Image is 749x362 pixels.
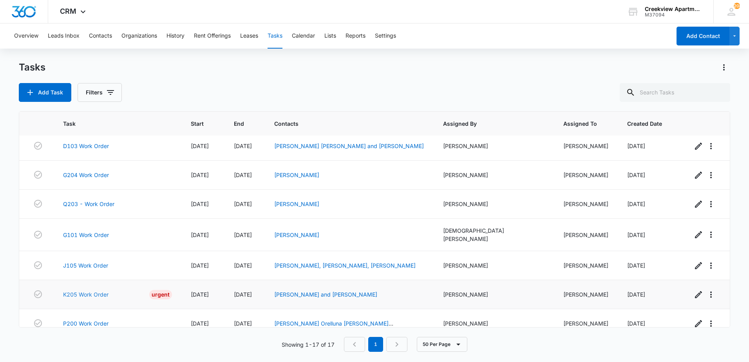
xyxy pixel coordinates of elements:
[563,290,608,299] div: [PERSON_NAME]
[268,24,282,49] button: Tasks
[443,226,545,243] div: [DEMOGRAPHIC_DATA][PERSON_NAME]
[292,24,315,49] button: Calendar
[627,119,662,128] span: Created Date
[645,6,702,12] div: account name
[274,143,424,149] a: [PERSON_NAME] [PERSON_NAME] and [PERSON_NAME]
[274,172,319,178] a: [PERSON_NAME]
[368,337,383,352] em: 1
[60,7,76,15] span: CRM
[191,143,209,149] span: [DATE]
[627,201,645,207] span: [DATE]
[563,142,608,150] div: [PERSON_NAME]
[563,200,608,208] div: [PERSON_NAME]
[375,24,396,49] button: Settings
[191,320,209,327] span: [DATE]
[149,290,172,299] div: Urgent
[620,83,730,102] input: Search Tasks
[48,24,80,49] button: Leads Inbox
[563,319,608,328] div: [PERSON_NAME]
[443,171,545,179] div: [PERSON_NAME]
[677,27,729,45] button: Add Contact
[19,62,45,73] h1: Tasks
[274,119,413,128] span: Contacts
[282,340,335,349] p: Showing 1-17 of 17
[63,200,114,208] a: Q203 - Work Order
[234,320,252,327] span: [DATE]
[63,261,108,270] a: J105 Work Order
[627,262,645,269] span: [DATE]
[443,142,545,150] div: [PERSON_NAME]
[63,171,109,179] a: G204 Work Order
[627,291,645,298] span: [DATE]
[63,142,109,150] a: D103 Work Order
[443,119,534,128] span: Assigned By
[63,319,109,328] a: P200 Work Order
[563,261,608,270] div: [PERSON_NAME]
[191,172,209,178] span: [DATE]
[191,262,209,269] span: [DATE]
[443,290,545,299] div: [PERSON_NAME]
[234,232,252,238] span: [DATE]
[234,291,252,298] span: [DATE]
[166,24,185,49] button: History
[194,24,231,49] button: Rent Offerings
[627,172,645,178] span: [DATE]
[417,337,467,352] button: 50 Per Page
[563,171,608,179] div: [PERSON_NAME]
[63,231,109,239] a: G101 Work Order
[78,83,122,102] button: Filters
[234,143,252,149] span: [DATE]
[121,24,157,49] button: Organizations
[627,320,645,327] span: [DATE]
[19,83,71,102] button: Add Task
[734,3,740,9] span: 208
[344,337,407,352] nav: Pagination
[274,232,319,238] a: [PERSON_NAME]
[89,24,112,49] button: Contacts
[191,201,209,207] span: [DATE]
[234,262,252,269] span: [DATE]
[234,172,252,178] span: [DATE]
[627,143,645,149] span: [DATE]
[346,24,365,49] button: Reports
[63,290,109,299] a: K205 Work Order
[191,291,209,298] span: [DATE]
[274,262,416,269] a: [PERSON_NAME], [PERSON_NAME], [PERSON_NAME]
[234,119,244,128] span: End
[443,261,545,270] div: [PERSON_NAME]
[645,12,702,18] div: account id
[63,119,161,128] span: Task
[274,320,393,335] a: [PERSON_NAME] Orelluna [PERSON_NAME] [PERSON_NAME]
[274,201,319,207] a: [PERSON_NAME]
[191,119,204,128] span: Start
[443,319,545,328] div: [PERSON_NAME]
[240,24,258,49] button: Leases
[563,231,608,239] div: [PERSON_NAME]
[718,61,730,74] button: Actions
[191,232,209,238] span: [DATE]
[734,3,740,9] div: notifications count
[443,200,545,208] div: [PERSON_NAME]
[627,232,645,238] span: [DATE]
[324,24,336,49] button: Lists
[14,24,38,49] button: Overview
[274,291,377,298] a: [PERSON_NAME] and [PERSON_NAME]
[234,201,252,207] span: [DATE]
[563,119,597,128] span: Assigned To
